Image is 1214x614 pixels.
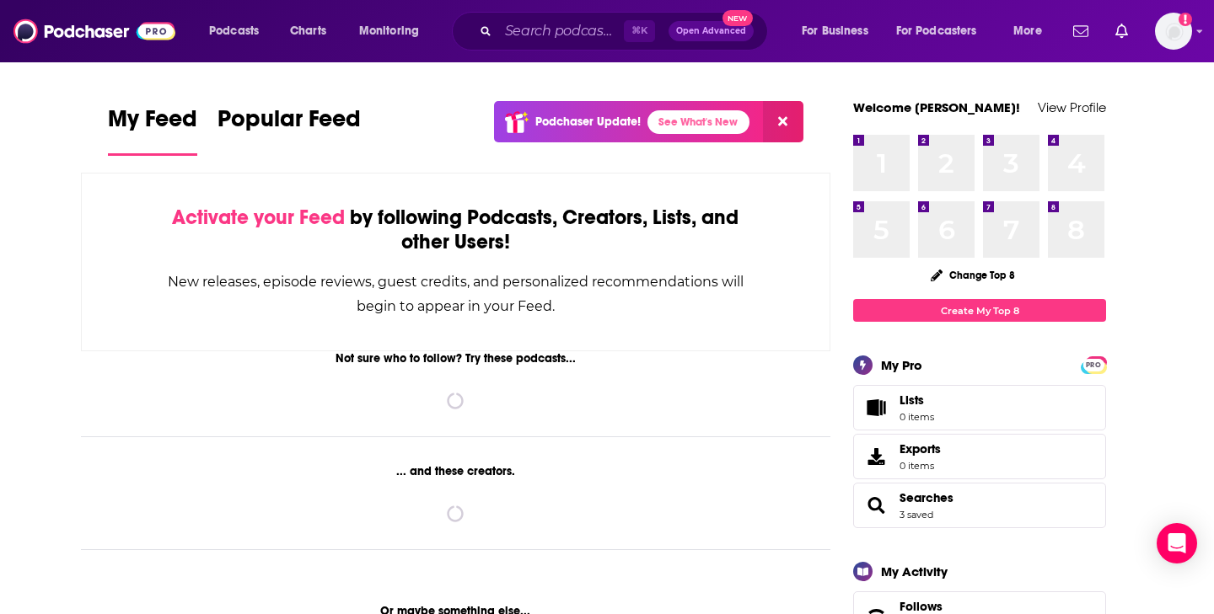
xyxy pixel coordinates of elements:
span: 0 items [900,460,941,472]
p: Podchaser Update! [535,115,641,129]
span: Lists [900,392,934,408]
span: New [722,10,753,26]
div: by following Podcasts, Creators, Lists, and other Users! [166,206,745,254]
a: Welcome [PERSON_NAME]! [853,99,1020,115]
svg: Add a profile image [1179,13,1192,26]
span: PRO [1083,359,1104,371]
button: open menu [790,18,889,45]
button: Change Top 8 [921,264,1025,286]
button: open menu [197,18,281,45]
span: Exports [900,441,941,456]
span: Logged in as KaileyHeadStartPR [1155,13,1192,50]
input: Search podcasts, credits, & more... [498,18,624,45]
span: Activate your Feed [172,205,345,230]
span: ⌘ K [624,20,655,42]
a: PRO [1083,358,1104,371]
div: Not sure who to follow? Try these podcasts... [81,351,830,366]
a: Show notifications dropdown [1066,17,1095,45]
a: Create My Top 8 [853,299,1106,322]
button: open menu [347,18,441,45]
a: Show notifications dropdown [1109,17,1135,45]
a: My Feed [108,104,197,156]
span: Searches [853,483,1106,528]
div: Search podcasts, credits, & more... [468,12,784,51]
span: Charts [290,19,326,43]
a: Popular Feed [218,104,361,156]
span: Lists [900,392,924,408]
a: View Profile [1038,99,1106,115]
img: User Profile [1155,13,1192,50]
a: Lists [853,385,1106,430]
button: open menu [1002,18,1063,45]
span: Open Advanced [676,27,746,35]
img: Podchaser - Follow, Share and Rate Podcasts [13,15,175,47]
a: Searches [900,490,953,505]
span: 0 items [900,411,934,423]
span: Exports [859,445,893,468]
span: Popular Feed [218,104,361,143]
span: Follows [900,599,943,614]
div: New releases, episode reviews, guest credits, and personalized recommendations will begin to appe... [166,270,745,318]
button: Show profile menu [1155,13,1192,50]
a: Charts [279,18,336,45]
a: Searches [859,494,893,517]
div: Open Intercom Messenger [1157,523,1197,563]
div: My Activity [881,563,948,579]
a: Follows [900,599,1055,614]
a: See What's New [647,110,749,134]
span: Lists [859,396,893,419]
span: Monitoring [359,19,419,43]
a: 3 saved [900,509,933,521]
div: ... and these creators. [81,464,830,478]
span: For Business [802,19,868,43]
span: More [1013,19,1042,43]
button: open menu [885,18,1002,45]
span: Podcasts [209,19,259,43]
span: My Feed [108,104,197,143]
span: For Podcasters [896,19,977,43]
button: Open AdvancedNew [669,21,754,41]
a: Exports [853,434,1106,479]
div: My Pro [881,357,922,373]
